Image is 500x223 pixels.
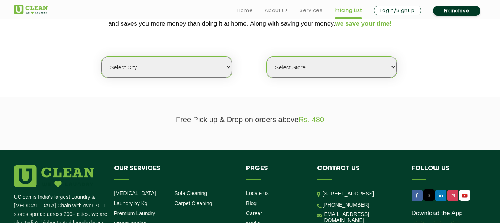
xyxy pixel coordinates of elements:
span: Rs. 480 [299,115,324,124]
a: Blog [246,200,257,206]
a: Premium Laundry [114,210,155,216]
img: logo.png [14,165,94,187]
h4: Our Services [114,165,235,179]
a: Sofa Cleaning [174,190,207,196]
a: About us [265,6,288,15]
a: Services [300,6,322,15]
p: [STREET_ADDRESS] [323,189,400,198]
span: we save your time! [335,20,392,27]
a: Login/Signup [374,6,421,15]
img: UClean Laundry and Dry Cleaning [14,5,48,14]
h4: Pages [246,165,306,179]
p: Free Pick up & Drop on orders above [14,115,486,124]
h4: Contact us [317,165,400,179]
a: [PHONE_NUMBER] [323,202,370,208]
a: Career [246,210,262,216]
a: [MEDICAL_DATA] [114,190,156,196]
a: Carpet Cleaning [174,200,212,206]
img: UClean Laundry and Dry Cleaning [460,192,470,200]
a: Laundry by Kg [114,200,148,206]
a: Locate us [246,190,269,196]
a: Pricing List [335,6,362,15]
a: [EMAIL_ADDRESS][DOMAIN_NAME] [323,211,400,223]
h4: Follow us [412,165,477,179]
a: Download the App [412,210,463,217]
a: Home [237,6,253,15]
a: Franchise [433,6,480,16]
